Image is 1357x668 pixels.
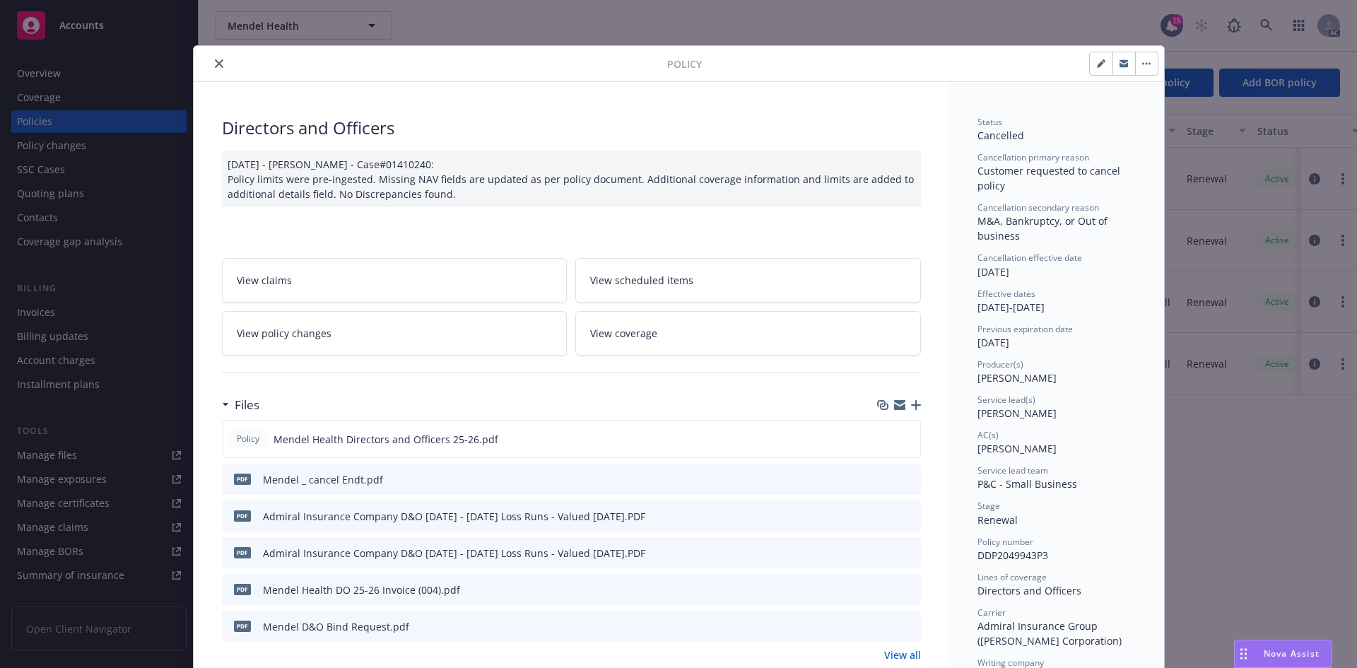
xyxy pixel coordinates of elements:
[977,214,1110,242] span: M&A, Bankruptcy, or Out of business
[903,509,915,524] button: preview file
[977,265,1009,279] span: [DATE]
[977,288,1035,300] span: Effective dates
[263,546,645,561] div: Admiral Insurance Company D&O [DATE] - [DATE] Loss Runs - Valued [DATE].PDF
[977,371,1057,385] span: [PERSON_NAME]
[274,432,498,447] span: Mendel Health Directors and Officers 25-26.pdf
[237,273,292,288] span: View claims
[977,129,1024,142] span: Cancelled
[977,252,1082,264] span: Cancellation effective date
[977,584,1081,597] span: Directors and Officers
[977,358,1023,370] span: Producer(s)
[977,464,1048,476] span: Service lead team
[222,258,568,303] a: View claims
[977,619,1122,648] span: Admiral Insurance Group ([PERSON_NAME] Corporation)
[263,619,409,634] div: Mendel D&O Bind Request.pdf
[977,571,1047,583] span: Lines of coverage
[880,619,891,634] button: download file
[234,547,251,558] span: PDF
[234,510,251,521] span: PDF
[263,509,645,524] div: Admiral Insurance Company D&O [DATE] - [DATE] Loss Runs - Valued [DATE].PDF
[977,500,1000,512] span: Stage
[977,336,1009,349] span: [DATE]
[903,582,915,597] button: preview file
[234,584,251,594] span: pdf
[879,432,891,447] button: download file
[903,472,915,487] button: preview file
[977,201,1099,213] span: Cancellation secondary reason
[234,621,251,631] span: pdf
[977,429,999,441] span: AC(s)
[977,151,1089,163] span: Cancellation primary reason
[590,326,657,341] span: View coverage
[977,164,1123,192] span: Customer requested to cancel policy
[903,619,915,634] button: preview file
[1234,640,1332,668] button: Nova Assist
[977,477,1077,491] span: P&C - Small Business
[977,536,1033,548] span: Policy number
[977,323,1073,335] span: Previous expiration date
[1264,648,1320,660] span: Nova Assist
[977,394,1035,406] span: Service lead(s)
[235,396,259,414] h3: Files
[222,311,568,356] a: View policy changes
[590,273,693,288] span: View scheduled items
[977,549,1048,562] span: DDP2049943P3
[211,55,228,72] button: close
[977,607,1006,619] span: Carrier
[222,396,259,414] div: Files
[575,258,921,303] a: View scheduled items
[880,546,891,561] button: download file
[234,474,251,484] span: pdf
[880,472,891,487] button: download file
[880,582,891,597] button: download file
[237,326,331,341] span: View policy changes
[222,151,921,207] div: [DATE] - [PERSON_NAME] - Case#01410240: Policy limits were pre-ingested. Missing NAV fields are u...
[903,546,915,561] button: preview file
[234,433,262,445] span: Policy
[263,472,383,487] div: Mendel _ cancel Endt.pdf
[977,442,1057,455] span: [PERSON_NAME]
[977,513,1018,527] span: Renewal
[1235,640,1252,667] div: Drag to move
[977,116,1002,128] span: Status
[667,57,702,71] span: Policy
[575,311,921,356] a: View coverage
[222,116,921,140] div: Directors and Officers
[263,582,460,597] div: Mendel Health DO 25-26 Invoice (004).pdf
[884,648,921,662] a: View all
[977,288,1136,315] div: [DATE] - [DATE]
[880,509,891,524] button: download file
[977,406,1057,420] span: [PERSON_NAME]
[902,432,915,447] button: preview file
